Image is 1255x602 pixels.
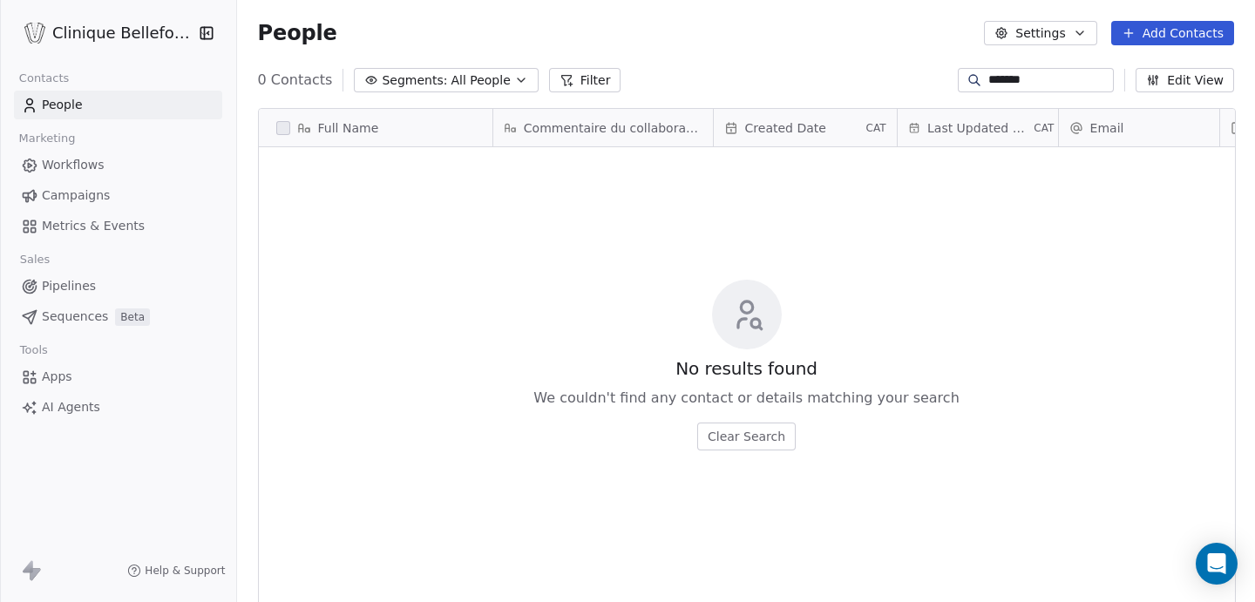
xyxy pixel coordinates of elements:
span: 0 Contacts [258,70,333,91]
button: Filter [549,68,621,92]
button: Add Contacts [1111,21,1234,45]
span: Email [1090,119,1124,137]
div: Created DateCAT [714,109,897,146]
div: Commentaire du collaborateur [493,109,713,146]
span: Campaigns [42,186,110,205]
button: Clear Search [697,423,796,450]
span: Pipelines [42,277,96,295]
a: AI Agents [14,393,222,422]
button: Clinique Bellefontaine [21,18,187,48]
span: Metrics & Events [42,217,145,235]
span: Marketing [11,125,83,152]
span: Help & Support [145,564,225,578]
button: Edit View [1136,68,1234,92]
a: SequencesBeta [14,302,222,331]
div: Last Updated DateCAT [898,109,1058,146]
span: Contacts [11,65,77,91]
span: No results found [675,356,817,381]
span: Segments: [382,71,447,90]
span: AI Agents [42,398,100,416]
div: Email [1059,109,1219,146]
span: Clinique Bellefontaine [52,22,194,44]
span: CAT [1034,121,1054,135]
span: Sequences [42,308,108,326]
span: Created Date [745,119,826,137]
span: Workflows [42,156,105,174]
span: We couldn't find any contact or details matching your search [533,388,959,409]
div: Full Name [259,109,492,146]
span: Sales [12,247,58,273]
a: Help & Support [127,564,225,578]
div: Open Intercom Messenger [1196,543,1238,585]
a: Campaigns [14,181,222,210]
span: All People [451,71,510,90]
img: Logo_Bellefontaine_Black.png [24,23,45,44]
span: Tools [12,337,55,363]
span: Beta [115,308,150,326]
div: grid [259,147,493,597]
span: Last Updated Date [927,119,1030,137]
span: People [42,96,83,114]
span: CAT [865,121,885,135]
span: People [258,20,337,46]
a: Pipelines [14,272,222,301]
span: Full Name [318,119,379,137]
span: Commentaire du collaborateur [524,119,702,137]
button: Settings [984,21,1096,45]
a: Metrics & Events [14,212,222,240]
a: Workflows [14,151,222,179]
a: People [14,91,222,119]
a: Apps [14,362,222,391]
span: Apps [42,368,72,386]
